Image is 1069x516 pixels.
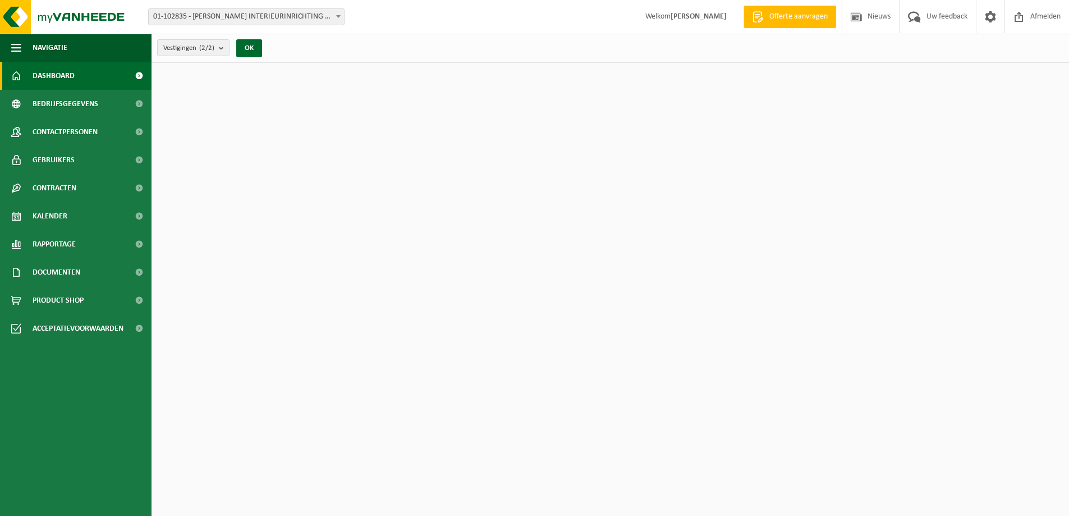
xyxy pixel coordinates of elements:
[33,230,76,258] span: Rapportage
[33,286,84,314] span: Product Shop
[33,258,80,286] span: Documenten
[33,34,67,62] span: Navigatie
[148,8,345,25] span: 01-102835 - TONY VERCAUTEREN INTERIEURINRICHTING BV - STEKENE
[33,202,67,230] span: Kalender
[33,62,75,90] span: Dashboard
[33,314,123,343] span: Acceptatievoorwaarden
[33,174,76,202] span: Contracten
[163,40,214,57] span: Vestigingen
[744,6,836,28] a: Offerte aanvragen
[149,9,344,25] span: 01-102835 - TONY VERCAUTEREN INTERIEURINRICHTING BV - STEKENE
[199,44,214,52] count: (2/2)
[236,39,262,57] button: OK
[33,118,98,146] span: Contactpersonen
[33,90,98,118] span: Bedrijfsgegevens
[671,12,727,21] strong: [PERSON_NAME]
[157,39,230,56] button: Vestigingen(2/2)
[33,146,75,174] span: Gebruikers
[767,11,831,22] span: Offerte aanvragen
